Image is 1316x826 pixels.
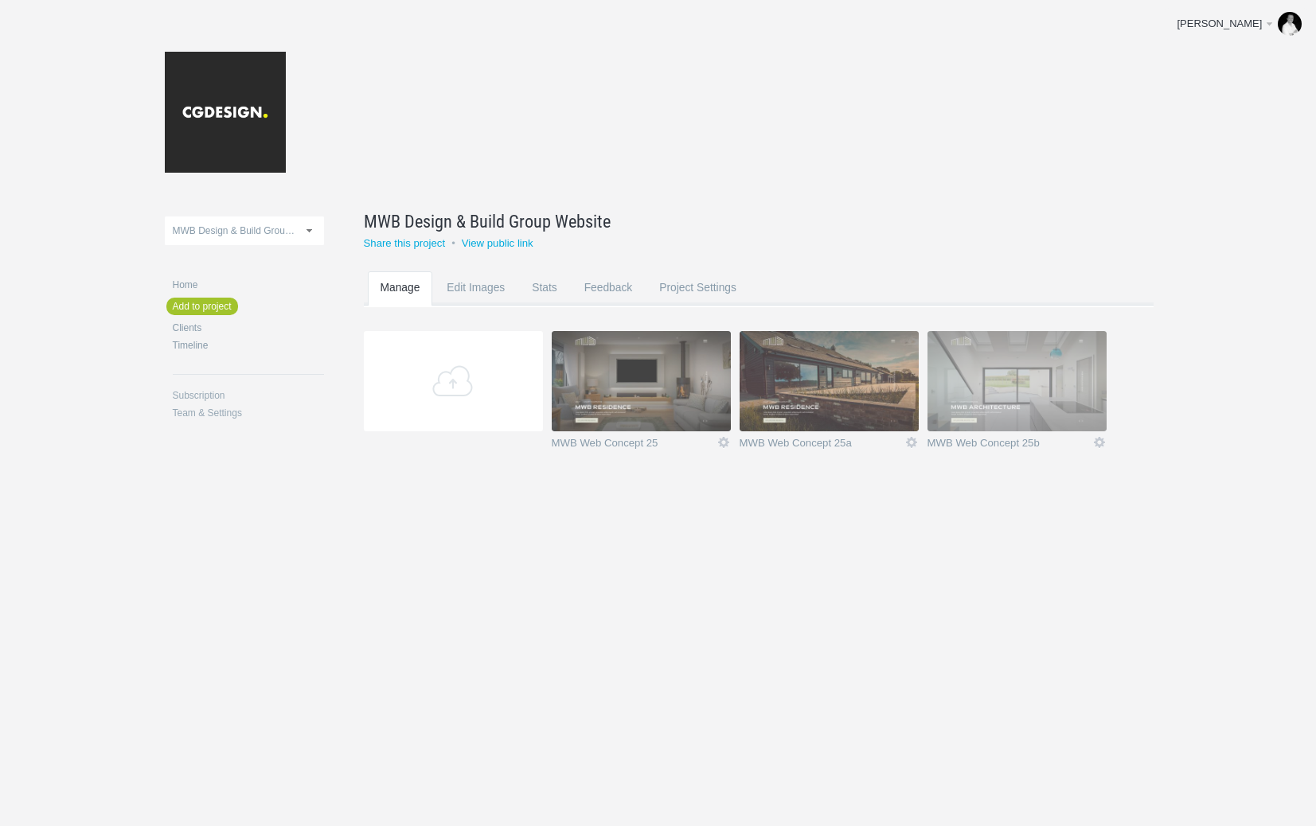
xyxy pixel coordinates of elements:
[165,52,286,173] img: cgdesign-logo_20181107023645.jpg
[173,408,324,418] a: Team & Settings
[173,341,324,350] a: Timeline
[173,323,324,333] a: Clients
[519,271,569,334] a: Stats
[1092,435,1107,450] a: Icon
[173,391,324,400] a: Subscription
[173,280,324,290] a: Home
[646,271,749,334] a: Project Settings
[552,438,717,454] a: MWB Web Concept 25
[1165,8,1308,40] a: [PERSON_NAME]
[572,271,646,334] a: Feedback
[364,331,543,431] a: Add
[368,271,433,334] a: Manage
[434,271,517,334] a: Edit Images
[552,331,731,431] img: cgdesign_p83t6a_thumb.jpg
[740,331,919,431] img: cgdesign_ujjwz0_thumb.jpg
[451,237,455,249] small: •
[927,438,1092,454] a: MWB Web Concept 25b
[904,435,919,450] a: Icon
[927,331,1107,431] img: cgdesign_3rg5l6_thumb.jpg
[1278,12,1302,36] img: b266d24ef14a10db8de91460bb94a5c0
[462,237,533,249] a: View public link
[166,298,238,315] a: Add to project
[364,208,611,234] span: MWB Design & Build Group Website
[740,438,904,454] a: MWB Web Concept 25a
[173,225,328,236] span: MWB Design & Build Group Website
[364,208,1114,234] a: MWB Design & Build Group Website
[364,237,446,249] a: Share this project
[1177,16,1263,32] div: [PERSON_NAME]
[717,435,731,450] a: Icon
